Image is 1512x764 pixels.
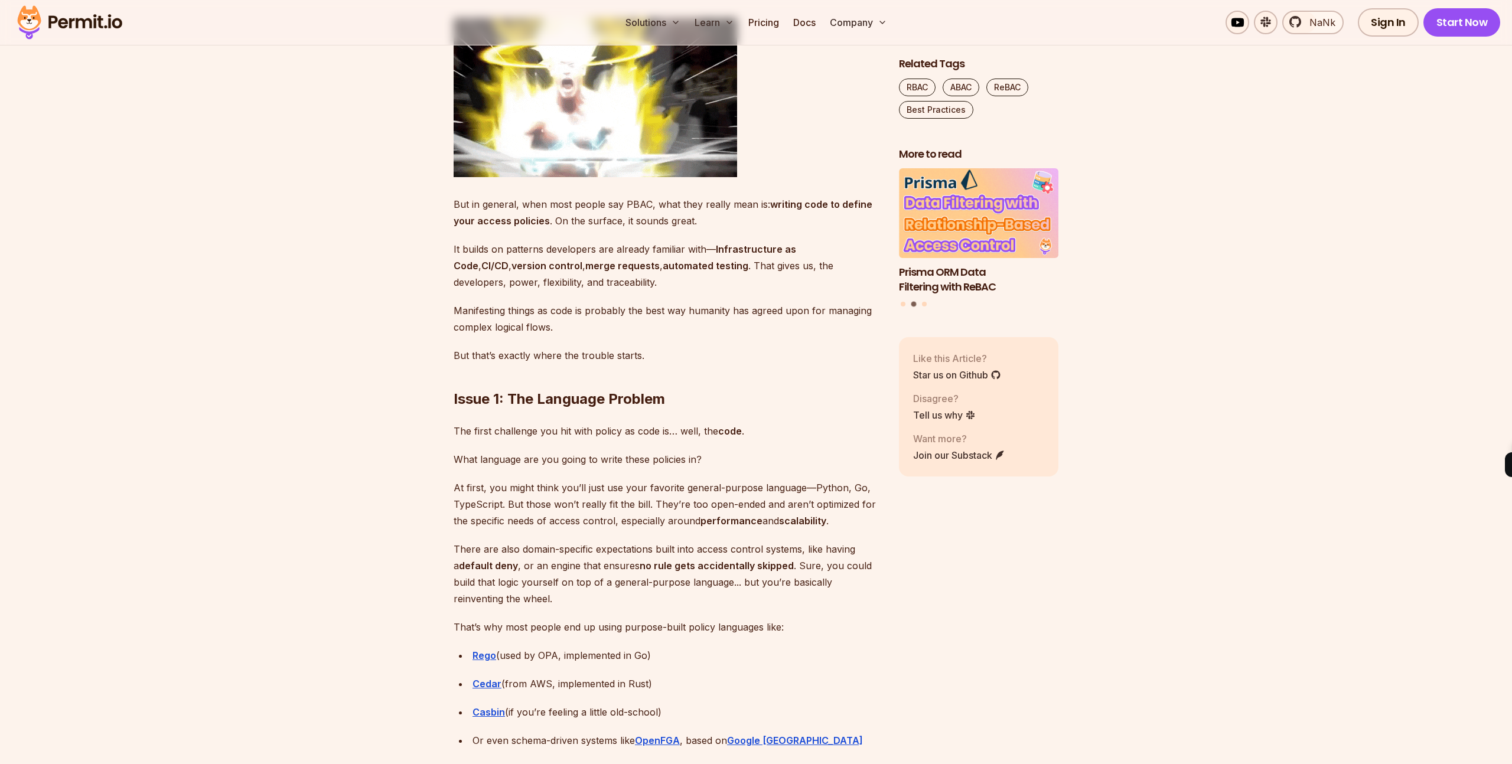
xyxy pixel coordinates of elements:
strong: code [718,425,742,437]
p: Like this Article? [913,351,1001,365]
a: Casbin [472,706,505,718]
strong: performance [700,515,762,527]
strong: Infrastructure as Code [454,243,796,272]
a: Star us on Github [913,368,1001,382]
a: Google [GEOGRAPHIC_DATA] [727,734,863,746]
strong: CI/CD [481,260,509,272]
p: The first challenge you hit with policy as code is… well, the . [454,423,880,439]
a: Docs [788,11,820,34]
h2: Issue 1: The Language Problem [454,342,880,409]
button: Company [825,11,892,34]
p: There are also domain-specific expectations built into access control systems, like having a , or... [454,541,880,607]
p: At first, you might think you’ll just use your favorite general-purpose language—Python, Go, Type... [454,479,880,529]
a: Best Practices [899,101,973,119]
img: Prisma ORM Data Filtering with ReBAC [899,169,1058,259]
p: Disagree? [913,391,976,406]
button: Go to slide 3 [922,302,927,307]
button: Learn [690,11,739,34]
strong: no rule gets accidentally skipped [640,560,794,572]
strong: automated testing [663,260,748,272]
a: Start Now [1423,8,1501,37]
strong: merge requests [585,260,660,272]
strong: version control [511,260,582,272]
div: Or even schema-driven systems like , based on [472,732,880,749]
a: Rego [472,649,496,661]
a: RBAC [899,79,936,96]
a: Pricing [744,11,784,34]
div: Posts [899,169,1058,309]
p: But in general, when most people say PBAC, what they really mean is: . On the surface, it sounds ... [454,196,880,229]
a: NaNk [1282,11,1344,34]
img: Permit logo [12,2,128,43]
div: (if you’re feeling a little old-school) [472,704,880,720]
a: Cedar [472,678,501,690]
span: NaNk [1302,15,1335,30]
p: What language are you going to write these policies in? [454,451,880,468]
strong: writing code to define your access policies [454,198,872,227]
a: Sign In [1358,8,1419,37]
button: Solutions [621,11,685,34]
a: Join our Substack [913,448,1005,462]
p: But that’s exactly where the trouble starts. [454,347,880,364]
p: It builds on patterns developers are already familiar with— , , , , . That gives us, the develope... [454,241,880,290]
a: OpenFGA [635,734,680,746]
a: Tell us why [913,408,976,422]
button: Go to slide 1 [901,302,905,307]
img: image (18).gif [454,18,737,177]
p: Want more? [913,432,1005,446]
button: Go to slide 2 [911,302,917,307]
h2: More to read [899,147,1058,162]
li: 2 of 3 [899,169,1058,295]
h2: Related Tags [899,57,1058,71]
strong: scalability [779,515,826,527]
h3: Prisma ORM Data Filtering with ReBAC [899,265,1058,295]
p: Manifesting things as code is probably the best way humanity has agreed upon for managing complex... [454,302,880,335]
div: (from AWS, implemented in Rust) [472,675,880,692]
strong: default deny [459,560,518,572]
a: ABAC [943,79,979,96]
div: (used by OPA, implemented in Go) [472,647,880,664]
a: ReBAC [986,79,1028,96]
p: That’s why most people end up using purpose-built policy languages like: [454,619,880,635]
